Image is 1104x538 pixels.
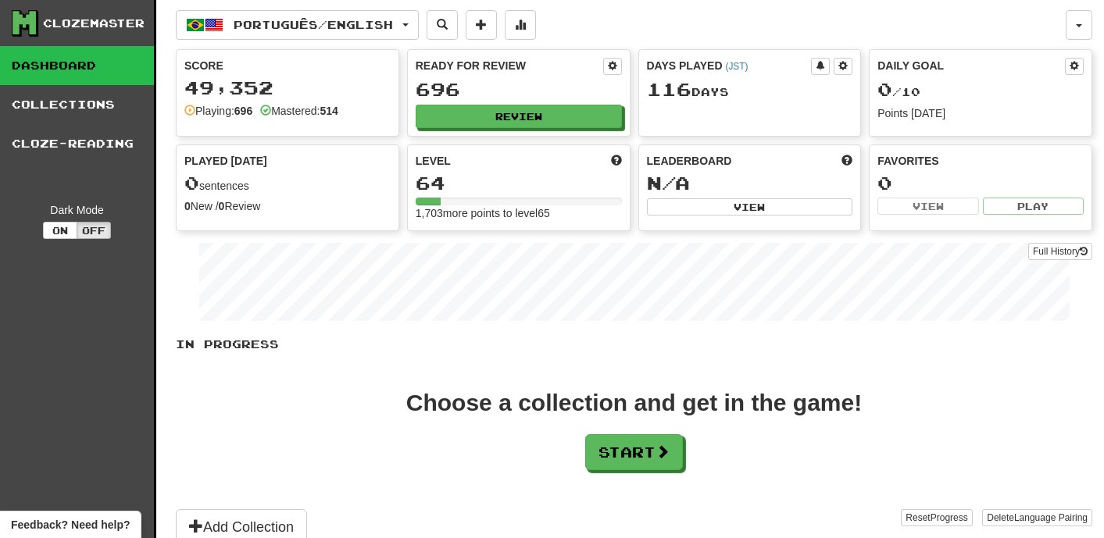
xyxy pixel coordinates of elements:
strong: 0 [184,200,191,212]
strong: 0 [219,200,225,212]
div: sentences [184,173,391,194]
span: Language Pairing [1014,512,1088,523]
span: Score more points to level up [611,153,622,169]
span: Progress [931,512,968,523]
button: ResetProgress [901,509,972,526]
button: Português/English [176,10,419,40]
div: 49,352 [184,78,391,98]
span: Played [DATE] [184,153,267,169]
button: On [43,222,77,239]
span: N/A [647,172,690,194]
button: More stats [505,10,536,40]
div: 696 [416,80,622,99]
button: Add sentence to collection [466,10,497,40]
button: Play [983,198,1084,215]
button: Off [77,222,111,239]
div: Dark Mode [12,202,142,218]
p: In Progress [176,337,1092,352]
a: (JST) [725,61,748,72]
strong: 514 [320,105,338,117]
span: Leaderboard [647,153,732,169]
span: 0 [184,172,199,194]
div: Day s [647,80,853,100]
button: View [877,198,978,215]
div: Playing: [184,103,252,119]
div: 0 [877,173,1084,193]
button: Review [416,105,622,128]
div: Clozemaster [43,16,145,31]
div: 1,703 more points to level 65 [416,205,622,221]
span: Level [416,153,451,169]
div: Daily Goal [877,58,1065,75]
button: Start [585,434,683,470]
span: 0 [877,78,892,100]
div: 64 [416,173,622,193]
button: View [647,198,853,216]
span: Open feedback widget [11,517,130,533]
div: Ready for Review [416,58,603,73]
button: DeleteLanguage Pairing [982,509,1092,526]
div: Points [DATE] [877,105,1084,121]
span: Português / English [234,18,393,31]
div: Choose a collection and get in the game! [406,391,862,415]
span: / 10 [877,85,920,98]
a: Full History [1028,243,1092,260]
span: This week in points, UTC [841,153,852,169]
span: 116 [647,78,691,100]
div: Favorites [877,153,1084,169]
div: Days Played [647,58,812,73]
strong: 696 [234,105,252,117]
div: New / Review [184,198,391,214]
div: Score [184,58,391,73]
button: Search sentences [427,10,458,40]
div: Mastered: [260,103,338,119]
